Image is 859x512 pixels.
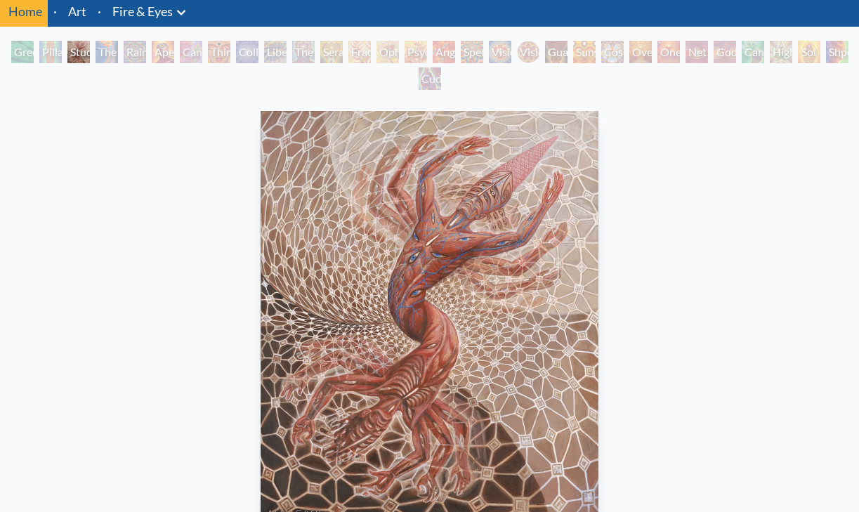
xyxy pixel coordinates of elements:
[433,41,455,63] div: Angel Skin
[96,41,118,63] div: The Torch
[826,41,848,63] div: Shpongled
[714,41,736,63] div: Godself
[8,4,42,19] a: Home
[798,41,820,63] div: Sol Invictus
[292,41,315,63] div: The Seer
[320,41,343,63] div: Seraphic Transport Docking on the Third Eye
[376,41,399,63] div: Ophanic Eyelash
[39,41,62,63] div: Pillar of Awareness
[124,41,146,63] div: Rainbow Eye Ripple
[686,41,708,63] div: Net of Being
[180,41,202,63] div: Cannabis Sutra
[489,41,511,63] div: Vision Crystal
[264,41,287,63] div: Liberation Through Seeing
[601,41,624,63] div: Cosmic Elf
[67,41,90,63] div: Study for the Great Turn
[770,41,792,63] div: Higher Vision
[68,1,86,21] a: Art
[517,41,539,63] div: Vision Crystal Tondo
[573,41,596,63] div: Sunyata
[657,41,680,63] div: One
[419,67,441,90] div: Cuddle
[236,41,258,63] div: Collective Vision
[112,1,173,21] a: Fire & Eyes
[545,41,568,63] div: Guardian of Infinite Vision
[742,41,764,63] div: Cannafist
[405,41,427,63] div: Psychomicrograph of a Fractal Paisley Cherub Feather Tip
[629,41,652,63] div: Oversoul
[461,41,483,63] div: Spectral Lotus
[208,41,230,63] div: Third Eye Tears of Joy
[348,41,371,63] div: Fractal Eyes
[152,41,174,63] div: Aperture
[11,41,34,63] div: Green Hand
